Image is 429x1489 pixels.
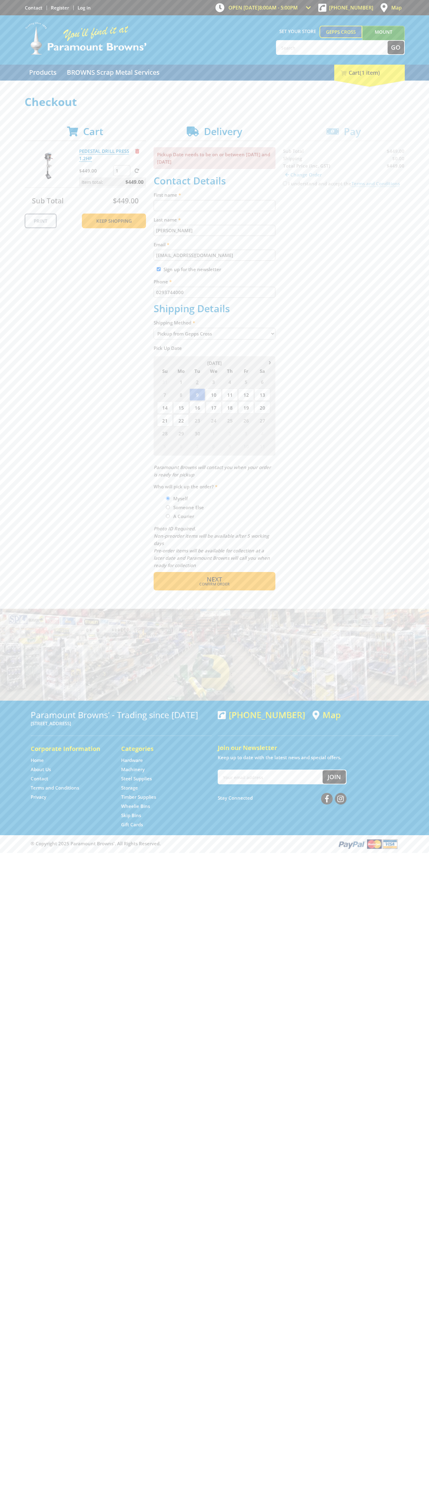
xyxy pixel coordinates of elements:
[154,278,275,285] label: Phone
[25,5,42,11] a: Go to the Contact page
[31,744,109,753] h5: Corporate Information
[190,440,205,452] span: 7
[31,710,212,720] h3: Paramount Browns' - Trading since [DATE]
[163,266,221,272] label: Sign up for the newsletter
[121,757,143,763] a: Go to the Hardware page
[31,766,51,773] a: Go to the About Us page
[25,65,61,81] a: Go to the Products page
[255,440,270,452] span: 11
[51,5,69,11] a: Go to the registration page
[31,720,212,727] p: [STREET_ADDRESS]
[32,196,63,206] span: Sub Total
[121,821,143,828] a: Go to the Gift Cards page
[238,414,254,426] span: 26
[154,464,271,478] em: Paramount Browns will contact you when your order is ready for pickup
[157,388,173,401] span: 7
[173,388,189,401] span: 8
[113,196,139,206] span: $449.00
[25,96,405,108] h1: Checkout
[171,502,206,513] label: Someone Else
[190,401,205,414] span: 16
[206,414,221,426] span: 24
[78,5,91,11] a: Log in
[255,367,270,375] span: Sa
[157,440,173,452] span: 5
[171,493,190,504] label: Myself
[79,148,129,162] a: PEDESTAL DRILL PRESS 1.2HP
[154,147,275,169] p: Pickup Date needs to be on or between [DATE] and [DATE]
[31,794,46,800] a: Go to the Privacy page
[157,414,173,426] span: 21
[154,303,275,314] h2: Shipping Details
[154,525,270,568] em: Photo ID Required. Non-preorder items will be available after 5 working days Pre-order items will...
[228,4,298,11] span: OPEN [DATE]
[218,790,347,805] div: Stay Connected
[79,177,146,187] p: Item total:
[121,775,152,782] a: Go to the Steel Supplies page
[323,770,346,784] button: Join
[218,770,323,784] input: Your email address
[206,401,221,414] span: 17
[206,376,221,388] span: 3
[166,496,170,500] input: Please select who will pick up the order.
[238,376,254,388] span: 5
[218,744,399,752] h5: Join our Newsletter
[238,440,254,452] span: 10
[157,376,173,388] span: 31
[259,4,298,11] span: 8:00am - 5:00pm
[337,838,399,850] img: PayPal, Mastercard, Visa accepted
[154,225,275,236] input: Please enter your last name.
[154,175,275,187] h2: Contact Details
[255,376,270,388] span: 6
[334,65,405,81] div: Cart
[173,401,189,414] span: 15
[154,216,275,223] label: Last name
[190,376,205,388] span: 2
[222,401,238,414] span: 18
[277,41,388,54] input: Search
[154,200,275,211] input: Please enter your first name.
[166,514,170,518] input: Please select who will pick up the order.
[154,241,275,248] label: Email
[222,367,238,375] span: Th
[121,803,150,809] a: Go to the Wheelie Bins page
[388,41,404,54] button: Go
[206,367,221,375] span: We
[190,367,205,375] span: Tu
[154,572,275,590] button: Next Confirm order
[157,367,173,375] span: Su
[25,838,405,850] div: ® Copyright 2025 Paramount Browns'. All Rights Reserved.
[238,388,254,401] span: 12
[173,414,189,426] span: 22
[154,344,275,352] label: Pick Up Date
[173,376,189,388] span: 1
[320,26,362,38] a: Gepps Cross
[154,287,275,298] input: Please enter your telephone number.
[79,167,112,174] p: $449.00
[135,148,139,154] a: Remove from cart
[222,427,238,439] span: 2
[31,757,44,763] a: Go to the Home page
[83,125,103,138] span: Cart
[154,191,275,199] label: First name
[360,69,380,76] span: (1 item)
[157,401,173,414] span: 14
[121,794,156,800] a: Go to the Timber Supplies page
[25,214,57,228] a: Print
[125,177,144,187] span: $449.00
[222,414,238,426] span: 25
[190,414,205,426] span: 23
[218,710,305,720] div: [PHONE_NUMBER]
[31,775,48,782] a: Go to the Contact page
[190,388,205,401] span: 9
[207,360,222,366] span: [DATE]
[255,388,270,401] span: 13
[255,414,270,426] span: 27
[166,505,170,509] input: Please select who will pick up the order.
[173,440,189,452] span: 6
[362,26,405,49] a: Mount [PERSON_NAME]
[276,26,320,37] span: Set your store
[31,785,79,791] a: Go to the Terms and Conditions page
[312,710,341,720] a: View a map of Gepps Cross location
[207,575,222,583] span: Next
